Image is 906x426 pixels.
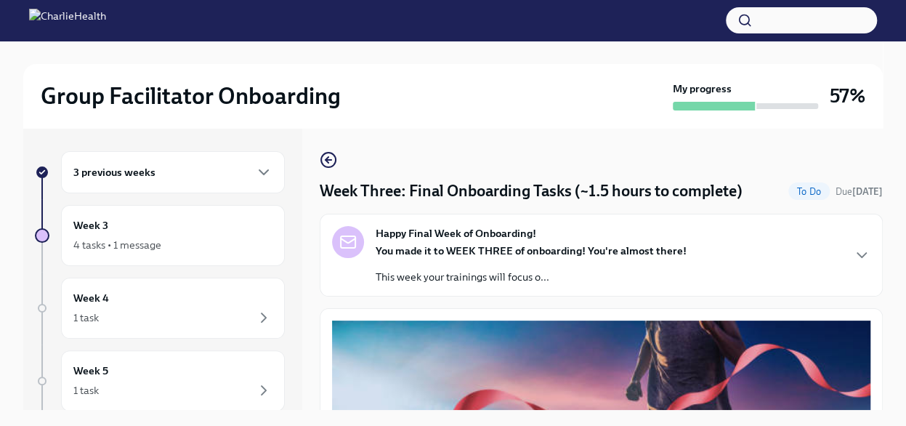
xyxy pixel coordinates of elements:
[61,151,285,193] div: 3 previous weeks
[836,186,883,197] span: Due
[35,205,285,266] a: Week 34 tasks • 1 message
[29,9,106,32] img: CharlieHealth
[830,83,865,109] h3: 57%
[320,180,743,202] h4: Week Three: Final Onboarding Tasks (~1.5 hours to complete)
[836,185,883,198] span: September 21st, 2025 10:00
[73,164,155,180] h6: 3 previous weeks
[788,186,830,197] span: To Do
[73,217,108,233] h6: Week 3
[376,270,687,284] p: This week your trainings will focus o...
[73,290,109,306] h6: Week 4
[73,363,108,379] h6: Week 5
[41,81,341,110] h2: Group Facilitator Onboarding
[35,350,285,411] a: Week 51 task
[73,238,161,252] div: 4 tasks • 1 message
[73,383,99,398] div: 1 task
[35,278,285,339] a: Week 41 task
[673,81,732,96] strong: My progress
[73,310,99,325] div: 1 task
[376,226,536,241] strong: Happy Final Week of Onboarding!
[852,186,883,197] strong: [DATE]
[376,244,687,257] strong: You made it to WEEK THREE of onboarding! You're almost there!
